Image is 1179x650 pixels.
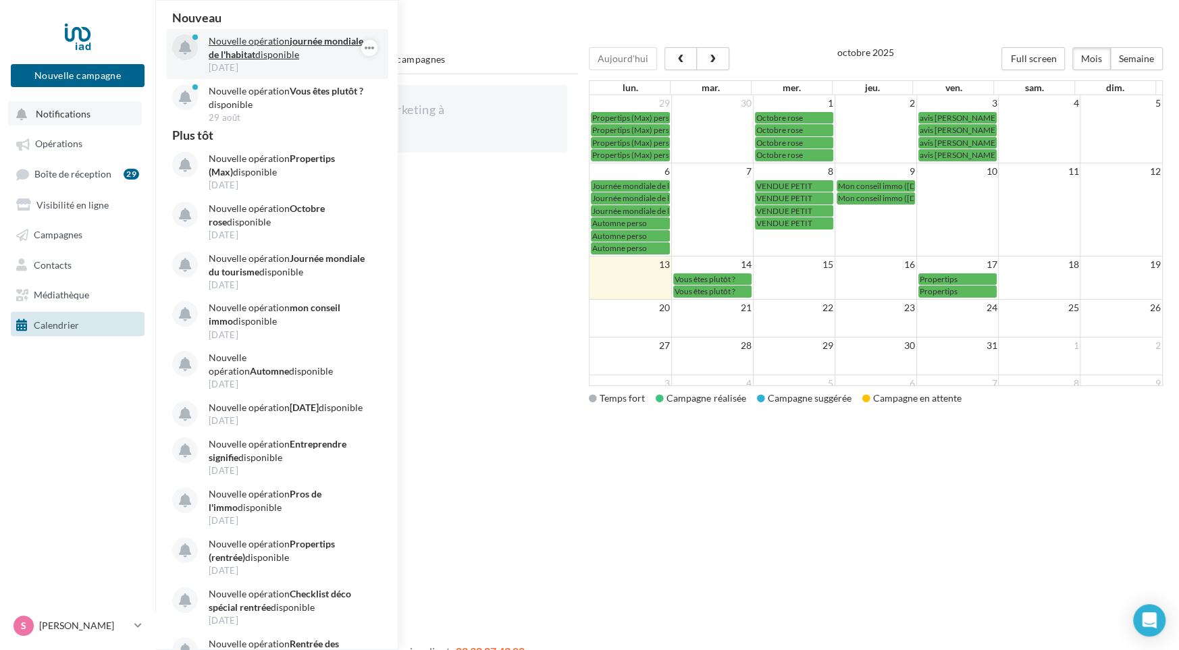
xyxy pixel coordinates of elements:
span: Automne perso [592,218,647,228]
a: Médiathèque [8,281,147,306]
div: Campagne en attente [862,391,961,405]
td: 9 [835,163,917,180]
td: 13 [589,256,671,273]
td: 22 [754,299,835,316]
a: Automne perso [591,217,670,229]
div: 29 [124,169,139,180]
a: Propertips (Max) perso [591,124,670,136]
h1: Calendrier [172,22,1163,42]
span: Campagnes [34,229,82,240]
a: VENDUE PETIT [755,217,833,229]
div: Temps fort [589,391,645,405]
td: 17 [917,256,999,273]
button: Semaine [1110,47,1163,70]
td: 24 [917,299,999,316]
td: 8 [754,163,835,180]
th: dim. [1074,81,1155,94]
span: Propertips (Max) perso [592,150,674,160]
span: Propertips (Max) perso [592,113,674,123]
td: 30 [835,337,917,354]
td: 23 [835,299,917,316]
td: 7 [671,163,753,180]
td: 11 [999,163,1080,180]
button: Nouvelle campagne [11,64,145,87]
span: Visibilité en ligne [36,198,109,210]
span: Octobre rose [756,138,803,148]
td: 3 [589,375,671,391]
span: Automne perso [592,243,647,253]
td: 3 [917,95,999,111]
div: Aucune opération marketing à venir n'a été trouvée [279,101,471,136]
td: 31 [917,337,999,354]
a: avis [PERSON_NAME] [918,137,997,148]
a: Automne perso [591,242,670,254]
span: Mon conseil immo ([DATE]) [838,181,935,191]
a: Vous êtes plutôt ? [673,286,752,297]
td: 29 [589,95,671,111]
a: Campagnes [8,221,147,246]
a: VENDUE PETIT [755,192,833,204]
span: VENDUE PETIT [756,218,812,228]
div: Open Intercom Messenger [1133,604,1165,637]
th: lun. [589,81,671,94]
td: 6 [589,163,671,180]
td: 7 [917,375,999,391]
td: 29 [754,337,835,354]
span: Octobre rose [756,125,803,135]
td: 21 [671,299,753,316]
td: 8 [999,375,1080,391]
span: VENDUE PETIT [756,181,812,191]
a: Opérations [8,131,147,155]
td: 18 [999,256,1080,273]
td: 4 [671,375,753,391]
a: Propertips (Max) perso [591,137,670,148]
span: Journée mondiale de l'habitat [592,193,696,203]
td: 30 [671,95,753,111]
span: avis [PERSON_NAME] [920,138,998,148]
a: Octobre rose [755,124,833,136]
span: Mon conseil immo ([DATE]) [838,193,935,203]
td: 5 [1080,95,1162,111]
td: 2 [835,95,917,111]
span: avis [PERSON_NAME] [920,150,998,160]
button: Full screen [1001,47,1065,70]
a: VENDUE PETIT [755,205,833,217]
a: Octobre rose [755,112,833,124]
span: VENDUE PETIT [756,193,812,203]
span: Boîte de réception [34,168,111,180]
button: Notifications [8,101,142,126]
a: Propertips [918,273,997,285]
span: Propertips (Max) perso [592,138,674,148]
span: Propertips [920,286,958,296]
td: 25 [999,299,1080,316]
h2: octobre 2025 [837,47,894,57]
span: Octobre rose [756,113,803,123]
td: 16 [835,256,917,273]
a: VENDUE PETIT [755,180,833,192]
button: Aujourd'hui [589,47,657,70]
a: Automne perso [591,230,670,242]
span: Octobre rose [756,150,803,160]
th: mar. [671,81,752,94]
a: Contacts [8,252,147,276]
td: 1 [999,337,1080,354]
span: avis [PERSON_NAME] [920,113,998,123]
span: Vous êtes plutôt ? [675,274,735,284]
td: 6 [835,375,917,391]
td: 9 [1080,375,1162,391]
span: Notifications [36,108,90,119]
span: Médiathèque [34,289,89,300]
span: Opérations [35,138,82,150]
span: S [21,619,26,632]
td: 19 [1080,256,1162,273]
a: Propertips [918,286,997,297]
p: [PERSON_NAME] [39,619,129,632]
a: Mon conseil immo ([DATE]) [837,192,915,204]
span: Calendrier [34,319,79,330]
a: avis [PERSON_NAME] [918,124,997,136]
a: S [PERSON_NAME] [11,613,145,639]
div: Campagne suggérée [756,391,851,405]
span: Contacts [34,259,72,270]
a: Octobre rose [755,149,833,161]
th: jeu. [832,81,913,94]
